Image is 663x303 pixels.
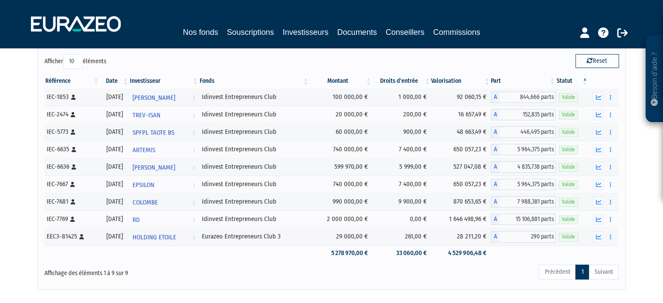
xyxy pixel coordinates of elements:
i: Voir l'investisseur [192,107,195,123]
span: 290 parts [500,231,556,242]
td: 599 970,00 € [309,158,372,176]
div: Affichage des éléments 1 à 9 sur 9 [44,264,276,278]
div: Idinvest Entrepreneurs Club [202,145,306,154]
th: Part: activer pour trier la colonne par ordre croissant [491,74,556,89]
div: Idinvest Entrepreneurs Club [202,162,306,171]
td: 7 400,00 € [372,176,431,193]
td: 1 000,00 € [372,89,431,106]
div: IEC-6635 [47,145,97,154]
td: 9 900,00 € [372,193,431,211]
span: Valide [559,233,578,241]
i: Voir l'investisseur [192,142,195,158]
label: Afficher éléments [44,54,106,69]
div: A - Idinvest Entrepreneurs Club [491,109,556,120]
i: Voir l'investisseur [192,90,195,106]
i: [Français] Personne physique [70,217,75,222]
span: 5 964,375 parts [500,179,556,190]
a: Souscriptions [227,26,274,40]
div: IEC-2474 [47,110,97,119]
div: [DATE] [103,232,126,241]
div: IEC-5773 [47,127,97,136]
div: Idinvest Entrepreneurs Club [202,197,306,206]
div: Eurazeo Entrepreneurs Club 3 [202,232,306,241]
div: A - Eurazeo Entrepreneurs Club 3 [491,231,556,242]
span: Valide [559,163,578,171]
div: [DATE] [103,92,126,102]
div: IEC-6636 [47,162,97,171]
span: A [491,126,500,138]
td: 33 060,00 € [372,245,431,261]
th: Investisseur: activer pour trier la colonne par ordre croissant [129,74,199,89]
div: [DATE] [103,110,126,119]
i: [Français] Personne physique [71,199,75,204]
span: 844,666 parts [500,92,556,103]
span: COLOMBE [133,194,158,211]
img: 1732889491-logotype_eurazeo_blanc_rvb.png [31,16,121,32]
span: 15 106,881 parts [500,214,556,225]
span: HOLDING ETOILE [133,229,176,245]
div: [DATE] [103,145,126,154]
a: [PERSON_NAME] [129,158,199,176]
div: IEC-7667 [47,180,97,189]
td: 100 000,00 € [309,89,372,106]
span: 152,835 parts [500,109,556,120]
div: IEC-7681 [47,197,97,206]
a: Documents [337,26,377,38]
td: 527 047,08 € [431,158,490,176]
div: IEC-1853 [47,92,97,102]
a: [PERSON_NAME] [129,89,199,106]
span: A [491,144,500,155]
i: Voir l'investisseur [192,229,195,245]
td: 29 000,00 € [309,228,372,245]
div: [DATE] [103,180,126,189]
i: Voir l'investisseur [192,160,195,176]
td: 48 663,49 € [431,123,490,141]
i: [Français] Personne physique [71,147,76,152]
td: 92 060,15 € [431,89,490,106]
a: SPFPL TAOTE BS [129,123,199,141]
td: 740 000,00 € [309,176,372,193]
span: EPSILON [133,177,154,193]
div: Idinvest Entrepreneurs Club [202,180,306,189]
span: 7 988,381 parts [500,196,556,208]
div: A - Idinvest Entrepreneurs Club [491,214,556,225]
i: Voir l'investisseur [192,212,195,228]
div: A - Idinvest Entrepreneurs Club [491,92,556,103]
td: 4 529 906,48 € [431,245,490,261]
td: 7 400,00 € [372,141,431,158]
div: EEC3-81425 [47,232,97,241]
div: Idinvest Entrepreneurs Club [202,110,306,119]
span: Valide [559,93,578,102]
td: 990 000,00 € [309,193,372,211]
span: Valide [559,215,578,224]
td: 0,00 € [372,211,431,228]
span: Valide [559,198,578,206]
th: Statut : activer pour trier la colonne par ordre d&eacute;croissant [556,74,588,89]
td: 2 000 000,00 € [309,211,372,228]
span: A [491,109,500,120]
div: Idinvest Entrepreneurs Club [202,127,306,136]
p: Besoin d'aide ? [649,40,660,118]
a: HOLDING ETOILE [129,228,199,245]
i: [Français] Personne physique [71,164,76,170]
span: A [491,179,500,190]
div: Idinvest Entrepreneurs Club [202,92,306,102]
a: Conseillers [386,26,425,38]
a: 1 [575,265,589,279]
span: A [491,92,500,103]
i: Voir l'investisseur [192,194,195,211]
span: 446,495 parts [500,126,556,138]
a: COLOMBE [129,193,199,211]
div: A - Idinvest Entrepreneurs Club [491,126,556,138]
div: A - Idinvest Entrepreneurs Club [491,144,556,155]
a: RD [129,211,199,228]
span: Valide [559,128,578,136]
i: Voir l'investisseur [192,125,195,141]
a: ARTEMIS [129,141,199,158]
button: Reset [575,54,619,68]
i: [Français] Personne physique [71,95,76,100]
i: [Français] Personne physique [70,182,75,187]
td: 261,00 € [372,228,431,245]
a: TREV-ISAN [129,106,199,123]
span: Valide [559,111,578,119]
